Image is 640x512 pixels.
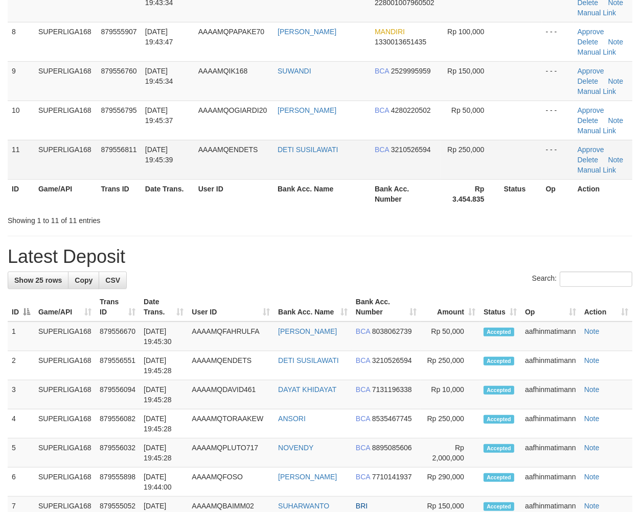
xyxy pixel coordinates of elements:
td: AAAAMQENDETS [188,351,274,380]
a: Manual Link [578,166,616,174]
td: 2 [8,351,34,380]
a: Delete [578,38,598,46]
span: Copy 3210526594 to clipboard [372,356,412,364]
td: SUPERLIGA168 [34,351,96,380]
input: Search: [560,272,632,287]
a: Approve [578,106,604,114]
th: Bank Acc. Number [371,179,441,208]
a: DAYAT KHIDAYAT [278,385,336,394]
span: 879556760 [101,67,136,75]
th: Game/API [34,179,97,208]
h1: Latest Deposit [8,247,632,267]
td: AAAAMQFOSO [188,468,274,497]
td: 6 [8,468,34,497]
span: BCA [356,415,370,423]
a: [PERSON_NAME] [278,473,337,481]
a: Note [608,156,624,164]
span: 879555907 [101,28,136,36]
td: AAAAMQFAHRULFA [188,322,274,351]
td: 3 [8,380,34,409]
td: [DATE] 19:45:28 [140,380,188,409]
td: Rp 250,000 [421,409,479,438]
th: Op [542,179,574,208]
span: Copy 3210526594 to clipboard [391,145,431,154]
td: Rp 50,000 [421,322,479,351]
a: Note [584,385,600,394]
td: SUPERLIGA168 [34,61,97,101]
a: Note [584,473,600,481]
a: Manual Link [578,87,616,95]
span: BCA [375,67,389,75]
td: aafhinmatimann [521,438,580,468]
a: Note [584,502,600,510]
td: aafhinmatimann [521,468,580,497]
td: [DATE] 19:45:28 [140,351,188,380]
th: Bank Acc. Name: activate to sort column ascending [274,292,352,322]
td: aafhinmatimann [521,409,580,438]
span: Copy 7710141937 to clipboard [372,473,412,481]
span: AAAAMQOGIARDI20 [198,106,267,114]
span: Rp 100,000 [447,28,484,36]
th: Rp 3.454.835 [441,179,499,208]
td: aafhinmatimann [521,351,580,380]
span: Accepted [484,357,514,365]
span: Rp 50,000 [451,106,485,114]
th: Date Trans. [141,179,194,208]
span: [DATE] 19:45:39 [145,145,173,164]
th: Action [574,179,632,208]
td: Rp 250,000 [421,351,479,380]
a: [PERSON_NAME] [278,327,337,335]
th: User ID [194,179,273,208]
td: 879555898 [96,468,140,497]
a: SUWANDI [278,67,311,75]
a: Note [584,356,600,364]
td: [DATE] 19:45:28 [140,438,188,468]
th: Action: activate to sort column ascending [580,292,632,322]
td: 8 [8,22,34,61]
th: Bank Acc. Number: activate to sort column ascending [352,292,421,322]
a: Manual Link [578,127,616,135]
td: 5 [8,438,34,468]
td: 9 [8,61,34,101]
span: Accepted [484,502,514,511]
span: BCA [356,473,370,481]
span: [DATE] 19:43:47 [145,28,173,46]
th: Date Trans.: activate to sort column ascending [140,292,188,322]
th: Status: activate to sort column ascending [479,292,521,322]
td: Rp 290,000 [421,468,479,497]
a: DETI SUSILAWATI [278,145,338,154]
td: SUPERLIGA168 [34,101,97,140]
div: Showing 1 to 11 of 11 entries [8,211,259,226]
td: Rp 2,000,000 [421,438,479,468]
td: SUPERLIGA168 [34,409,96,438]
th: User ID: activate to sort column ascending [188,292,274,322]
span: CSV [105,276,120,284]
span: BRI [356,502,368,510]
td: - - - [542,140,574,179]
td: 879556094 [96,380,140,409]
th: ID: activate to sort column descending [8,292,34,322]
a: [PERSON_NAME] [278,28,336,36]
td: SUPERLIGA168 [34,140,97,179]
th: Game/API: activate to sort column ascending [34,292,96,322]
a: ANSORI [278,415,306,423]
td: AAAAMQPLUTO717 [188,438,274,468]
span: BCA [356,385,370,394]
th: ID [8,179,34,208]
td: SUPERLIGA168 [34,322,96,351]
a: Note [584,415,600,423]
a: SUHARWANTO [278,502,329,510]
a: Delete [578,156,598,164]
span: Show 25 rows [14,276,62,284]
span: AAAAMQIK168 [198,67,248,75]
td: - - - [542,22,574,61]
td: [DATE] 19:45:28 [140,409,188,438]
a: Copy [68,272,99,289]
td: 879556032 [96,438,140,468]
td: 879556670 [96,322,140,351]
span: Accepted [484,386,514,395]
span: BCA [356,356,370,364]
span: MANDIRI [375,28,405,36]
a: Note [584,327,600,335]
td: aafhinmatimann [521,380,580,409]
